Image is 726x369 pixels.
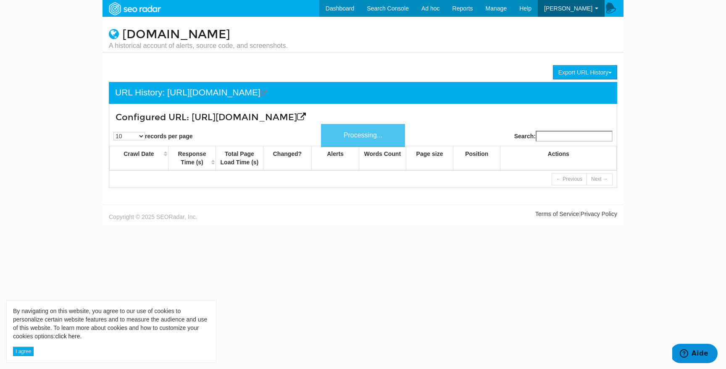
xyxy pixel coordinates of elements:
h3: Configured URL: [URL][DOMAIN_NAME] [116,113,526,122]
th: Response Time (s): activate to sort column ascending [168,146,216,171]
iframe: Ouvre un widget dans lequel vous pouvez trouver plus d’informations [672,344,718,365]
th: Changed?: activate to sort column ascending [263,146,312,171]
a: [DOMAIN_NAME] [122,27,230,42]
span: Manage [486,5,507,12]
button: I agree [13,347,34,356]
a: Privacy Policy [581,211,617,217]
a: ← Previous [552,173,587,185]
span: Help [519,5,531,12]
label: Search: [514,131,613,142]
span: Reports [452,5,473,12]
a: click here [55,333,80,340]
th: Words Count: activate to sort column ascending [359,146,406,171]
div: | [363,210,623,218]
input: Search: [536,131,613,142]
span: [PERSON_NAME] [544,5,592,12]
div: Copyright © 2025 SEORadar, Inc. [103,210,363,221]
a: Next → [587,173,613,185]
th: Position: activate to sort column ascending [453,146,500,171]
div: Processing... [321,124,405,147]
th: Crawl Date: activate to sort column ascending [110,146,168,171]
span: Ad hoc [421,5,440,12]
th: Total Page Load Time (s): activate to sort column ascending [216,146,263,171]
select: records per page [113,132,145,140]
img: SEORadar [105,1,163,16]
button: Export URL History [553,65,617,79]
th: Alerts: activate to sort column ascending [312,146,359,171]
label: records per page [113,132,193,140]
div: URL History: [URL][DOMAIN_NAME] [115,86,267,100]
a: Terms of Service [535,211,579,217]
div: By navigating on this website, you agree to our use of cookies to personalize certain website fea... [13,307,210,340]
small: A historical account of alerts, source code, and screenshots. [109,41,288,50]
th: Actions: activate to sort column ascending [500,146,617,171]
th: Page size: activate to sort column ascending [406,146,453,171]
